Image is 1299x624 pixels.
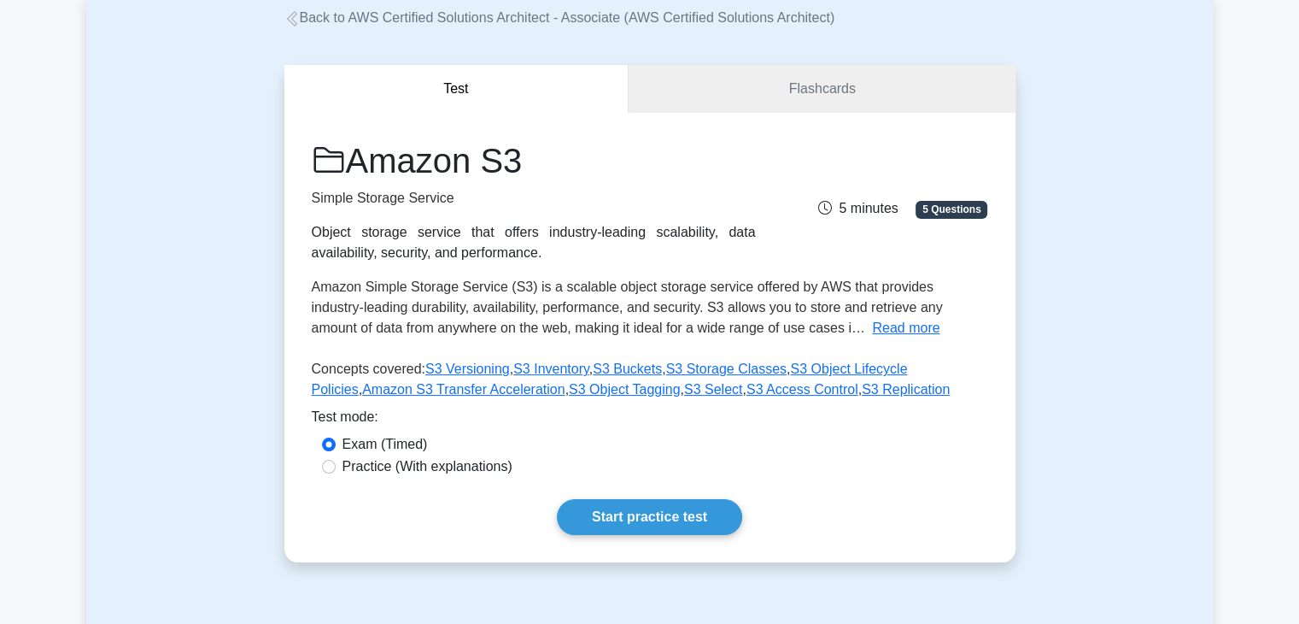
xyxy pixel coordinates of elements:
[818,201,898,215] span: 5 minutes
[872,318,939,338] button: Read more
[312,359,988,407] p: Concepts covered: , , , , , , , , ,
[312,280,943,335] span: Amazon Simple Storage Service (S3) is a scalable object storage service offered by AWS that provi...
[284,10,835,25] a: Back to AWS Certified Solutions Architect - Associate (AWS Certified Solutions Architect)
[342,434,428,455] label: Exam (Timed)
[312,407,988,434] div: Test mode:
[362,382,565,397] a: Amazon S3 Transfer Acceleration
[629,65,1015,114] a: Flashcards
[862,382,950,397] a: S3 Replication
[513,362,589,376] a: S3 Inventory
[684,382,742,397] a: S3 Select
[312,362,908,397] a: S3 Object Lifecycle Policies
[312,140,756,181] h1: Amazon S3
[569,382,680,397] a: S3 Object Tagging
[557,499,742,535] a: Start practice test
[425,362,510,376] a: S3 Versioning
[746,382,858,397] a: S3 Access Control
[593,362,662,376] a: S3 Buckets
[666,362,787,376] a: S3 Storage Classes
[916,201,987,218] span: 5 Questions
[342,456,512,477] label: Practice (With explanations)
[284,65,629,114] button: Test
[312,188,756,209] p: Simple Storage Service
[312,222,756,263] div: Object storage service that offers industry-leading scalability, data availability, security, and...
